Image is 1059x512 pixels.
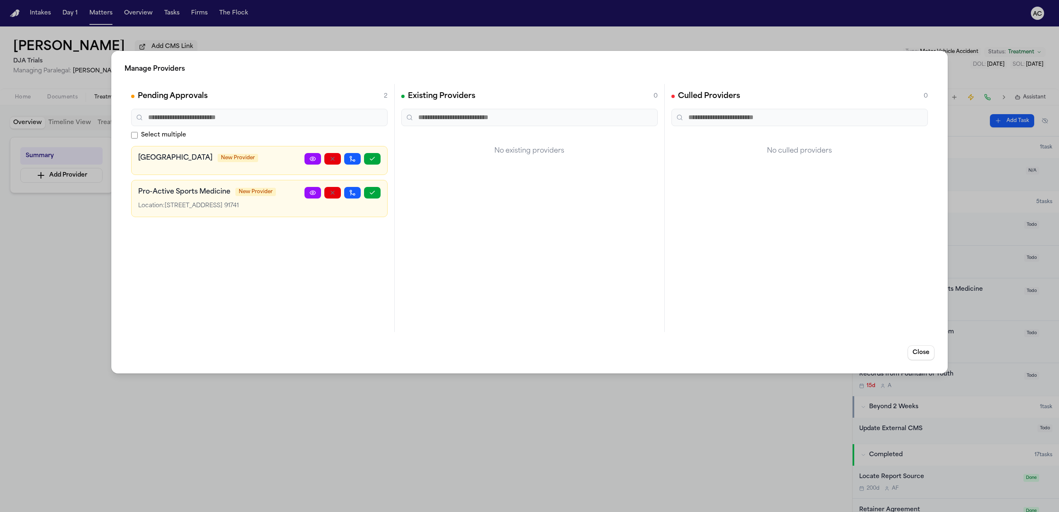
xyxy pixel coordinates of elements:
[125,64,934,74] h2: Manage Providers
[653,92,657,100] span: 0
[324,187,341,199] button: Reject
[671,133,928,169] div: No culled providers
[235,188,276,196] span: New Provider
[384,92,388,100] span: 2
[304,187,321,199] a: View Provider
[364,187,381,199] button: Approve
[678,91,740,102] h2: Culled Providers
[408,91,475,102] h2: Existing Providers
[218,154,258,162] span: New Provider
[924,92,928,100] span: 0
[131,132,138,139] input: Select multiple
[141,131,186,139] span: Select multiple
[138,202,304,210] div: Location: [STREET_ADDRESS] 91741
[138,91,208,102] h2: Pending Approvals
[364,153,381,165] button: Approve
[344,153,361,165] button: Merge
[304,153,321,165] a: View Provider
[344,187,361,199] button: Merge
[138,153,213,163] h3: [GEOGRAPHIC_DATA]
[401,133,658,169] div: No existing providers
[138,187,230,197] h3: Pro-Active Sports Medicine
[324,153,341,165] button: Reject
[908,345,934,360] button: Close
